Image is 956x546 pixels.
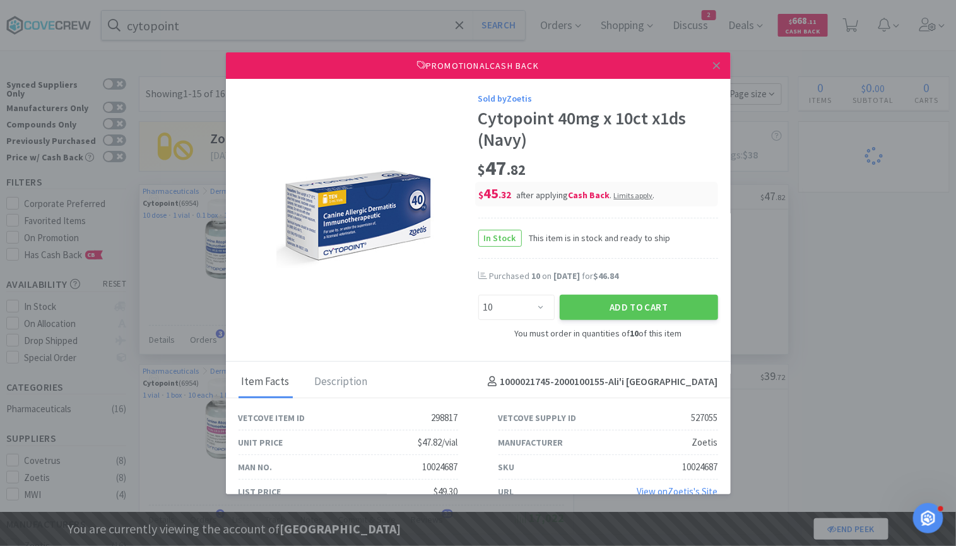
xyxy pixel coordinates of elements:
span: This item is in stock and ready to ship [522,231,671,245]
button: Add to Cart [560,295,718,320]
span: 47 [478,155,526,181]
div: 298817 [432,410,458,425]
div: Zoetis [692,435,718,450]
span: $ [479,189,484,201]
strong: 10 [630,328,639,339]
div: Purchased on for [490,270,718,283]
div: Description [312,367,371,398]
div: Man No. [239,460,273,474]
div: Sold by Zoetis [478,92,718,105]
h4: 1000021745-2000100155 - Ali'i [GEOGRAPHIC_DATA] [483,374,718,390]
i: Cash Back [569,189,610,201]
span: [DATE] [554,270,581,282]
div: 10024687 [683,460,718,475]
div: SKU [499,460,515,474]
span: . 32 [499,189,512,201]
img: d68059bb95f34f6ca8f79a017dff92f3_527055.jpeg [276,134,440,298]
span: 10 [532,270,541,282]
span: $ [478,161,486,179]
div: $47.82/vial [418,435,458,450]
div: . [614,189,655,201]
span: 45 [479,184,512,202]
div: Vetcove Item ID [239,411,305,425]
div: 527055 [692,410,718,425]
div: Vetcove Supply ID [499,411,577,425]
div: You must order in quantities of of this item [478,326,718,340]
span: In Stock [479,230,521,246]
div: Item Facts [239,367,293,398]
iframe: Intercom live chat [913,503,943,533]
div: $49.30 [434,484,458,499]
span: . 82 [507,161,526,179]
div: Manufacturer [499,436,564,449]
div: URL [499,485,514,499]
div: Promotional Cash Back [226,52,731,79]
span: $46.84 [594,270,619,282]
span: after applying . [517,189,655,201]
div: Unit Price [239,436,283,449]
a: View onZoetis's Site [637,485,718,497]
div: 10024687 [423,460,458,475]
span: Limits apply [614,191,653,200]
div: List Price [239,485,281,499]
div: Cytopoint 40mg x 10ct x1ds (Navy) [478,108,718,150]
